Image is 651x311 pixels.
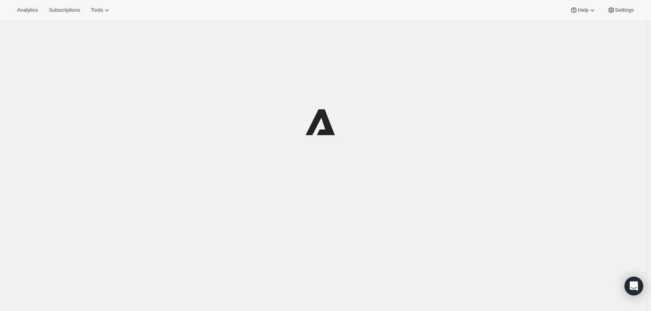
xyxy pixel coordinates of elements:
span: Settings [615,7,634,13]
div: Open Intercom Messenger [624,277,643,295]
button: Tools [86,5,115,16]
span: Subscriptions [49,7,80,13]
span: Help [578,7,588,13]
button: Help [565,5,601,16]
span: Tools [91,7,103,13]
button: Settings [603,5,639,16]
button: Analytics [12,5,42,16]
span: Analytics [17,7,38,13]
button: Subscriptions [44,5,85,16]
